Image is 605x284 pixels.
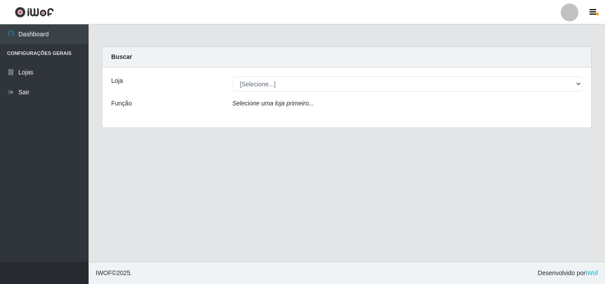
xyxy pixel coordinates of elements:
[111,53,132,60] strong: Buscar
[111,99,132,108] label: Função
[111,76,123,86] label: Loja
[538,268,598,278] span: Desenvolvido por
[96,268,132,278] span: © 2025 .
[586,269,598,276] a: iWof
[96,269,112,276] span: IWOF
[233,100,314,107] i: Selecione uma loja primeiro...
[15,7,54,18] img: CoreUI Logo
